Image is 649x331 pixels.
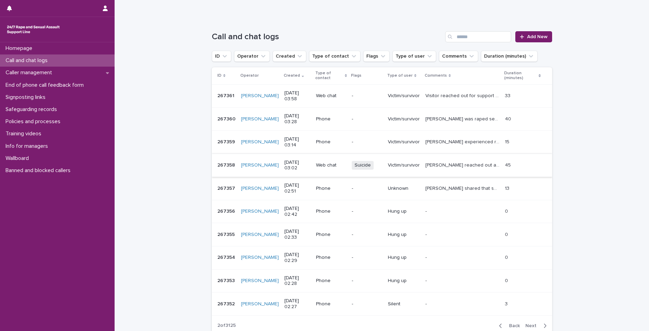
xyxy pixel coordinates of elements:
p: - [352,301,382,307]
tr: 267355267355 [PERSON_NAME] [DATE] 02:33Phone-Hung up-- 00 [212,223,552,246]
span: Add New [527,34,548,39]
p: Phone [316,209,346,214]
button: Flags [363,51,390,62]
span: Suicide [352,161,374,170]
p: 267358 [217,161,236,168]
p: Flags [351,72,361,79]
p: [DATE] 03:02 [284,160,311,171]
p: 267357 [217,184,236,192]
p: 267359 [217,138,236,145]
a: [PERSON_NAME] [241,278,279,284]
p: Phone [316,255,346,261]
p: - [352,232,382,238]
p: [DATE] 02:33 [284,229,311,240]
p: Hung up [388,232,420,238]
a: Add New [515,31,552,42]
p: [DATE] 03:28 [284,113,311,125]
input: Search [445,31,511,42]
p: 267360 [217,115,237,122]
p: 45 [505,161,512,168]
p: Wallboard [3,155,34,162]
p: - [352,186,382,192]
a: [PERSON_NAME] [241,209,279,214]
p: - [425,300,428,307]
button: Duration (minutes) [481,51,538,62]
p: Emma was raped several weeks ago; when her parents found out, they informed the police, against h... [425,115,501,122]
p: Victim/survivor [388,139,420,145]
p: - [352,116,382,122]
img: rhQMoQhaT3yELyF149Cw [6,23,61,36]
span: Next [525,323,541,328]
p: Operator [240,72,259,79]
p: Comments [425,72,447,79]
p: Web chat [316,93,346,99]
p: Hung up [388,255,420,261]
p: Phone [316,116,346,122]
a: [PERSON_NAME] [241,93,279,99]
p: 267352 [217,300,236,307]
p: Amy reached out and initially expressed suicidal thoughts and intent after a police video intervi... [425,161,501,168]
p: - [352,278,382,284]
button: ID [212,51,231,62]
p: [DATE] 02:28 [284,275,311,287]
p: Phone [316,278,346,284]
p: Created [284,72,300,79]
tr: 267353267353 [PERSON_NAME] [DATE] 02:28Phone-Hung up-- 00 [212,269,552,292]
a: [PERSON_NAME] [241,139,279,145]
p: Call and chat logs [3,57,53,64]
p: Silent [388,301,420,307]
button: Created [273,51,306,62]
p: Visitor reached out for support regarding emotions. Thoughts and feelings explored, some techniqu... [425,92,501,99]
p: Banned and blocked callers [3,167,76,174]
a: [PERSON_NAME] [241,255,279,261]
p: 0 [505,253,509,261]
p: Training videos [3,130,47,137]
p: 267356 [217,207,236,214]
tr: 267356267356 [PERSON_NAME] [DATE] 02:42Phone-Hung up-- 00 [212,200,552,223]
p: Caller experienced rape (stealthing) in her line of work; her client removed his condom during se... [425,138,501,145]
p: 13 [505,184,511,192]
a: [PERSON_NAME] [241,301,279,307]
p: 267355 [217,230,236,238]
tr: 267358267358 [PERSON_NAME] [DATE] 03:02Web chatSuicideVictim/survivor[PERSON_NAME] reached out an... [212,154,552,177]
p: [DATE] 03:58 [284,90,311,102]
p: Hung up [388,209,420,214]
p: 3 [505,300,509,307]
p: Policies and processes [3,118,66,125]
p: Homepage [3,45,38,52]
p: 0 [505,277,509,284]
a: [PERSON_NAME] [241,232,279,238]
tr: 267359267359 [PERSON_NAME] [DATE] 03:14Phone-Victim/survivor[PERSON_NAME] experienced rape (steal... [212,130,552,154]
p: - [352,209,382,214]
p: [DATE] 02:29 [284,252,311,264]
p: Phone [316,301,346,307]
p: [DATE] 03:14 [284,136,311,148]
p: Liza shared that she was feeling anxious and feeling triggered by some memories from historic abu... [425,184,501,192]
p: Victim/survivor [388,93,420,99]
a: [PERSON_NAME] [241,162,279,168]
p: Safeguarding records [3,106,63,113]
button: Type of contact [309,51,360,62]
span: Back [505,323,520,328]
p: [DATE] 02:51 [284,183,311,194]
p: 267361 [217,92,236,99]
p: Signposting links [3,94,51,101]
tr: 267360267360 [PERSON_NAME] [DATE] 03:28Phone-Victim/survivor[PERSON_NAME] was raped several weeks... [212,108,552,131]
p: - [425,253,428,261]
p: 267353 [217,277,236,284]
tr: 267357267357 [PERSON_NAME] [DATE] 02:51Phone-Unknown[PERSON_NAME] shared that she was feeling anx... [212,177,552,200]
p: Info for managers [3,143,53,150]
p: Victim/survivor [388,116,420,122]
p: - [352,139,382,145]
p: [DATE] 02:42 [284,206,311,218]
p: Victim/survivor [388,162,420,168]
button: Operator [234,51,270,62]
p: 267354 [217,253,236,261]
p: [DATE] 02:27 [284,298,311,310]
tr: 267354267354 [PERSON_NAME] [DATE] 02:29Phone-Hung up-- 00 [212,246,552,269]
p: 15 [505,138,511,145]
a: [PERSON_NAME] [241,116,279,122]
h1: Call and chat logs [212,32,443,42]
p: - [352,93,382,99]
p: 0 [505,207,509,214]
